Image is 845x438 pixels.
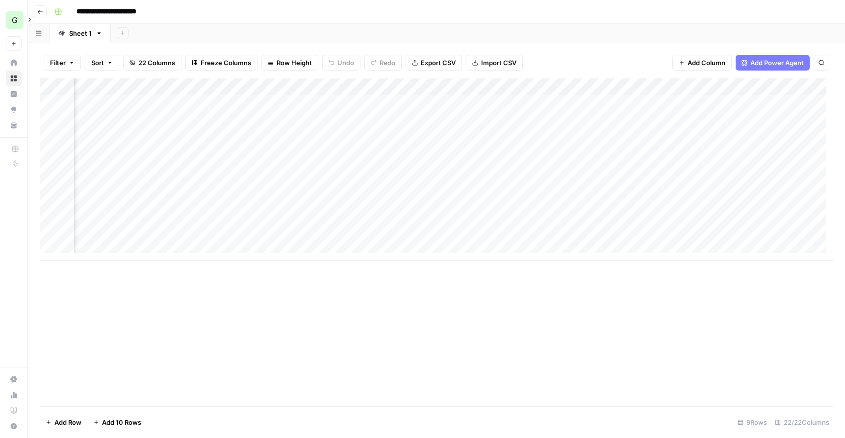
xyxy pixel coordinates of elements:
[6,403,22,418] a: Learning Hub
[50,24,111,43] a: Sheet 1
[185,55,257,71] button: Freeze Columns
[87,414,147,430] button: Add 10 Rows
[466,55,523,71] button: Import CSV
[6,8,22,32] button: Workspace: Goodbuy Gear
[91,58,104,68] span: Sort
[40,414,87,430] button: Add Row
[138,58,175,68] span: 22 Columns
[85,55,119,71] button: Sort
[736,55,810,71] button: Add Power Agent
[261,55,318,71] button: Row Height
[50,58,66,68] span: Filter
[6,371,22,387] a: Settings
[201,58,251,68] span: Freeze Columns
[750,58,804,68] span: Add Power Agent
[337,58,354,68] span: Undo
[6,71,22,86] a: Browse
[364,55,402,71] button: Redo
[6,418,22,434] button: Help + Support
[102,417,141,427] span: Add 10 Rows
[54,417,81,427] span: Add Row
[6,86,22,102] a: Insights
[6,387,22,403] a: Usage
[771,414,833,430] div: 22/22 Columns
[481,58,516,68] span: Import CSV
[277,58,312,68] span: Row Height
[421,58,456,68] span: Export CSV
[6,55,22,71] a: Home
[672,55,732,71] button: Add Column
[734,414,771,430] div: 9 Rows
[6,118,22,133] a: Your Data
[123,55,181,71] button: 22 Columns
[380,58,395,68] span: Redo
[12,14,18,26] span: G
[406,55,462,71] button: Export CSV
[322,55,360,71] button: Undo
[688,58,725,68] span: Add Column
[6,102,22,118] a: Opportunities
[44,55,81,71] button: Filter
[69,28,92,38] div: Sheet 1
